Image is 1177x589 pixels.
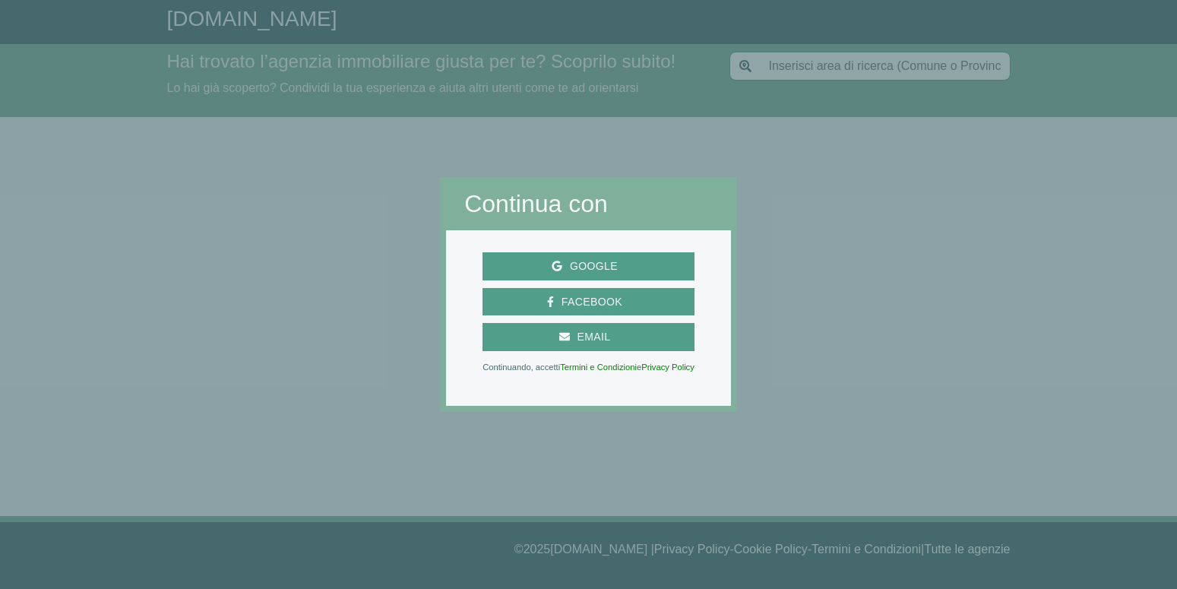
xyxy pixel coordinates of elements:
button: Email [483,323,694,351]
a: Privacy Policy [641,363,694,372]
span: Facebook [554,293,630,312]
h2: Continua con [464,189,713,218]
span: Email [570,328,619,347]
p: Continuando, accetti e [483,363,694,371]
span: Google [562,257,625,276]
button: Google [483,252,694,280]
a: Termini e Condizioni [560,363,637,372]
button: Facebook [483,288,694,316]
